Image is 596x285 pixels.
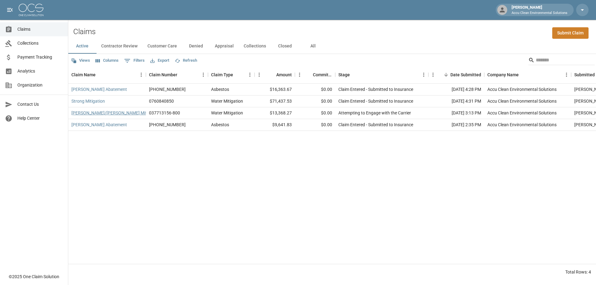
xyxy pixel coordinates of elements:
[295,66,335,83] div: Committed Amount
[276,66,292,83] div: Amount
[295,119,335,131] div: $0.00
[487,122,557,128] div: Accu Clean Environmental Solutions
[487,86,557,92] div: Accu Clean Environmental Solutions
[350,70,359,79] button: Sort
[428,66,484,83] div: Date Submitted
[428,84,484,96] div: [DATE] 4:28 PM
[509,4,570,16] div: [PERSON_NAME]
[71,98,105,104] a: Strong Mitigation
[149,66,177,83] div: Claim Number
[149,86,186,92] div: 01-009-08669
[313,66,332,83] div: Committed Amount
[68,66,146,83] div: Claim Name
[137,70,146,79] button: Menu
[512,11,567,16] p: Accu Clean Environmental Solutions
[562,70,571,79] button: Menu
[519,70,527,79] button: Sort
[96,70,104,79] button: Sort
[271,39,299,54] button: Closed
[146,66,208,83] div: Claim Number
[123,56,146,66] button: Show filters
[96,39,142,54] button: Contractor Review
[484,66,571,83] div: Company Name
[487,66,519,83] div: Company Name
[450,66,481,83] div: Date Submitted
[255,107,295,119] div: $13,368.27
[338,98,413,104] div: Claim Entered - Submitted to Insurance
[428,96,484,107] div: [DATE] 4:31 PM
[19,4,43,16] img: ocs-logo-white-transparent.png
[68,39,96,54] button: Active
[71,66,96,83] div: Claim Name
[487,110,557,116] div: Accu Clean Environmental Solutions
[199,70,208,79] button: Menu
[70,56,92,65] button: Views
[255,119,295,131] div: $9,641.83
[295,107,335,119] div: $0.00
[335,66,428,83] div: Stage
[528,55,595,66] div: Search
[149,122,186,128] div: 01-009-116429
[295,84,335,96] div: $0.00
[295,70,304,79] button: Menu
[68,39,596,54] div: dynamic tabs
[17,26,63,33] span: Claims
[268,70,276,79] button: Sort
[428,70,438,79] button: Menu
[442,70,450,79] button: Sort
[17,54,63,60] span: Payment Tracking
[338,86,413,92] div: Claim Entered - Submitted to Insurance
[255,66,295,83] div: Amount
[338,110,411,116] div: Attempting to Engage with the Carrier
[211,98,243,104] div: Water Mitigation
[304,70,313,79] button: Sort
[71,122,127,128] a: [PERSON_NAME] Abatement
[73,27,96,36] h2: Claims
[71,86,127,92] a: [PERSON_NAME] Abatement
[142,39,182,54] button: Customer Care
[71,110,160,116] a: [PERSON_NAME]/[PERSON_NAME] Mitigation
[552,27,589,39] a: Submit Claim
[487,98,557,104] div: Accu Clean Environmental Solutions
[255,84,295,96] div: $16,363.67
[211,122,229,128] div: Asbestos
[149,98,174,104] div: 0760840850
[211,86,229,92] div: Asbestos
[338,66,350,83] div: Stage
[94,56,120,65] button: Select columns
[173,56,199,65] button: Refresh
[17,101,63,108] span: Contact Us
[255,70,264,79] button: Menu
[211,110,243,116] div: Water Mitigation
[9,274,59,280] div: © 2025 One Claim Solution
[17,115,63,122] span: Help Center
[428,119,484,131] div: [DATE] 2:35 PM
[338,122,413,128] div: Claim Entered - Submitted to Insurance
[177,70,186,79] button: Sort
[17,68,63,74] span: Analytics
[149,110,180,116] div: 037713156-800
[565,269,591,275] div: Total Rows: 4
[245,70,255,79] button: Menu
[299,39,327,54] button: All
[17,82,63,88] span: Organization
[182,39,210,54] button: Denied
[239,39,271,54] button: Collections
[255,96,295,107] div: $71,437.53
[208,66,255,83] div: Claim Type
[149,56,171,65] button: Export
[233,70,242,79] button: Sort
[17,40,63,47] span: Collections
[419,70,428,79] button: Menu
[295,96,335,107] div: $0.00
[210,39,239,54] button: Appraisal
[211,66,233,83] div: Claim Type
[428,107,484,119] div: [DATE] 3:13 PM
[4,4,16,16] button: open drawer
